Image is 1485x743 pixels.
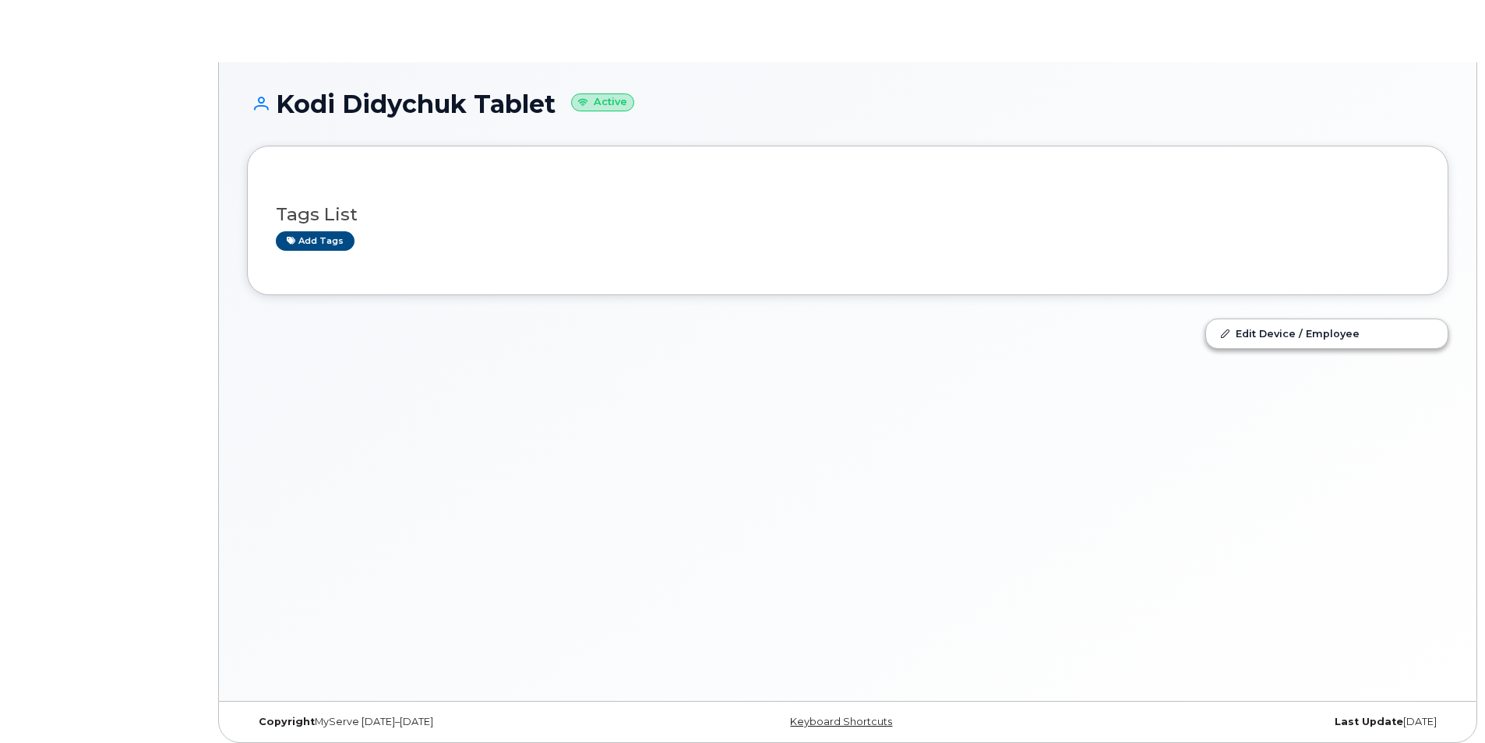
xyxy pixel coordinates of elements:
a: Keyboard Shortcuts [790,716,892,727]
a: Edit Device / Employee [1206,319,1448,347]
a: Add tags [276,231,354,251]
div: [DATE] [1048,716,1448,728]
h1: Kodi Didychuk Tablet [247,90,1448,118]
strong: Copyright [259,716,315,727]
div: MyServe [DATE]–[DATE] [247,716,647,728]
strong: Last Update [1335,716,1403,727]
h3: Tags List [276,205,1420,224]
small: Active [571,93,634,111]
